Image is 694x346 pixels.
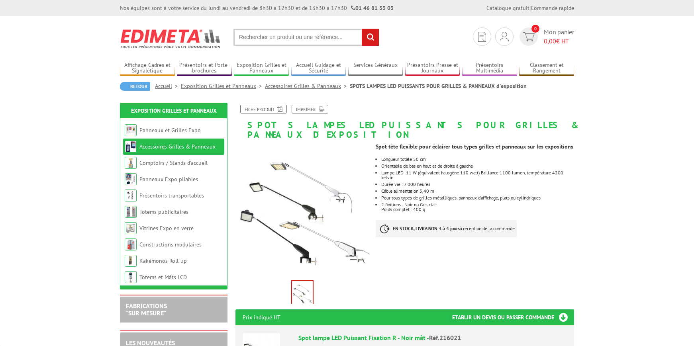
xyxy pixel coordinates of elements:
img: Comptoirs / Stands d'accueil [125,157,137,169]
li: Pour tous types de grilles métalliques, panneaux d’affichage, plats ou cylindriques [381,195,574,200]
img: devis rapide [523,32,535,41]
strong: Spot tête flexible pour éclairer tous types grilles et panneaux sur les expositions [376,143,573,150]
a: Présentoirs transportables [139,192,204,199]
a: FABRICATIONS"Sur Mesure" [126,302,167,317]
img: Accessoires Grilles & Panneaux [125,141,137,152]
li: SPOTS LAMPES LED PUISSANTS POUR GRILLES & PANNEAUX d'exposition [350,82,527,90]
a: Classement et Rangement [519,62,574,75]
img: Edimeta [120,24,222,53]
img: Vitrines Expo en verre [125,222,137,234]
a: Accueil [155,82,181,90]
a: Catalogue gratuit [486,4,529,12]
a: Imprimer [292,105,328,113]
li: Orientable de bas en haut et de droite à gauche [381,164,574,168]
img: Totems et Mâts LCD [125,271,137,283]
a: Panneaux Expo pliables [139,176,198,183]
a: Présentoirs Multimédia [462,62,517,75]
div: | [486,4,574,12]
img: Panneaux Expo pliables [125,173,137,185]
a: Présentoirs et Porte-brochures [177,62,232,75]
strong: EN STOCK, LIVRAISON 3 à 4 jours [393,225,460,231]
a: Comptoirs / Stands d'accueil [139,159,208,166]
li: Durée vie : 7 000 heures [381,182,574,187]
div: Spot lampe LED Puissant Fixation R - Noir mât - [298,333,567,342]
a: Services Généraux [348,62,403,75]
a: Totems et Mâts LCD [139,274,187,281]
a: Constructions modulaires [139,241,202,248]
img: Constructions modulaires [125,238,137,250]
h1: SPOTS LAMPES LED PUISSANTS POUR GRILLES & PANNEAUX d'exposition [229,105,580,139]
p: à réception de la commande [376,220,517,237]
a: Vitrines Expo en verre [139,225,194,232]
a: Accueil Guidage et Sécurité [291,62,346,75]
img: Présentoirs transportables [125,190,137,201]
a: Accessoires Grilles & Panneaux [139,143,216,150]
img: spots_lumineux_noir_gris_led_216021_216022_216025_216026.jpg [292,281,313,306]
a: Accessoires Grilles & Panneaux [265,82,350,90]
img: Kakémonos Roll-up [125,255,137,267]
a: Totems publicitaires [139,208,188,215]
a: Exposition Grilles et Panneaux [234,62,289,75]
p: Prix indiqué HT [243,309,280,325]
h3: Etablir un devis ou passer commande [452,309,574,325]
p: 2 finitions : Noir ou Gris clair Poids complet : 400 g [381,202,574,212]
li: Câble alimentation 3,40 m [381,189,574,194]
a: Kakémonos Roll-up [139,257,187,264]
a: Fiche produit [240,105,287,113]
a: Présentoirs Presse et Journaux [405,62,460,75]
li: Longueur totale 50 cm [381,157,574,162]
a: Exposition Grilles et Panneaux [181,82,265,90]
span: Mon panier [544,27,574,46]
a: Retour [120,82,150,91]
a: Affichage Cadres et Signalétique [120,62,175,75]
span: 0 [531,25,539,33]
a: Panneaux et Grilles Expo [139,127,201,134]
div: Nos équipes sont à votre service du lundi au vendredi de 8h30 à 12h30 et de 13h30 à 17h30 [120,4,394,12]
input: rechercher [362,29,379,46]
img: spots_lumineux_noir_gris_led_216021_216022_216025_216026.jpg [235,143,370,278]
a: Exposition Grilles et Panneaux [131,107,217,114]
input: Rechercher un produit ou une référence... [233,29,379,46]
span: 0,00 [544,37,556,45]
a: devis rapide 0 Mon panier 0,00€ HT [518,27,574,46]
img: Totems publicitaires [125,206,137,218]
a: Commande rapide [531,4,574,12]
img: devis rapide [500,32,509,41]
li: Lampe LED 11 W (équivalent halogène 110 watt) Brillance 1100 lumen, température 4200 kelvin [381,170,574,180]
img: devis rapide [478,32,486,42]
strong: 01 46 81 33 03 [351,4,394,12]
img: Panneaux et Grilles Expo [125,124,137,136]
span: € HT [544,37,574,46]
span: Réf.216021 [429,334,461,342]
